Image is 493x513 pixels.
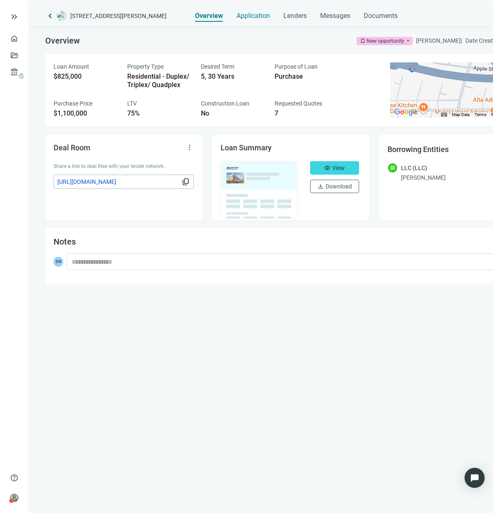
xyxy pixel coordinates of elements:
[54,72,117,81] div: $825,000
[70,12,167,20] span: [STREET_ADDRESS][PERSON_NAME]
[320,12,350,20] span: Messages
[388,145,449,154] span: Borrowing Entities
[54,109,117,118] div: $1,100,000
[201,72,264,81] div: 5, 30 Years
[324,165,331,171] span: visibility
[45,36,80,46] span: Overview
[236,12,270,20] span: Application
[182,178,190,186] span: content_copy
[9,12,19,22] button: keyboard_double_arrow_right
[201,63,234,70] span: Desired Term
[283,12,307,20] span: Lenders
[218,159,300,221] img: dealOverviewImg
[367,37,404,45] div: New opportunity
[201,109,264,118] div: No
[10,494,18,502] span: person
[57,11,67,21] img: deal-logo
[54,143,90,152] span: Deal Room
[57,177,180,186] span: [URL][DOMAIN_NAME]
[275,63,318,70] span: Purpose of Loan
[310,161,359,175] button: visibilityView
[45,11,55,21] a: keyboard_arrow_left
[127,63,164,70] span: Property Type
[201,100,249,107] span: Construction Loan
[10,474,18,482] span: help
[185,143,194,152] span: more_vert
[275,109,338,118] div: 7
[195,12,223,20] span: Overview
[332,165,345,171] span: View
[416,36,462,45] div: [PERSON_NAME] |
[54,100,92,107] span: Purchase Price
[364,12,398,20] span: Documents
[127,109,191,118] div: 75%
[54,63,89,70] span: Loan Amount
[127,100,137,107] span: LTV
[475,112,486,117] a: Terms (opens in new tab)
[360,38,366,44] span: bookmark
[275,100,322,107] span: Requested Quotes
[183,141,196,154] button: more_vert
[54,163,165,169] span: Share a link to deal files with your lender network.
[465,468,485,488] div: Open Intercom Messenger
[54,257,63,267] span: DR
[275,72,338,81] div: Purchase
[54,237,76,247] span: Notes
[310,180,359,193] button: downloadDownload
[401,163,427,173] div: LLC (LLC)
[127,72,191,89] div: Residential - Duplex/ Triplex/ Quadplex
[317,183,324,190] span: download
[441,112,447,118] button: Keyboard shortcuts
[326,183,352,190] span: Download
[221,143,272,152] span: Loan Summary
[452,112,470,118] button: Map Data
[392,107,420,118] a: Open this area in Google Maps (opens a new window)
[392,107,420,118] img: Google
